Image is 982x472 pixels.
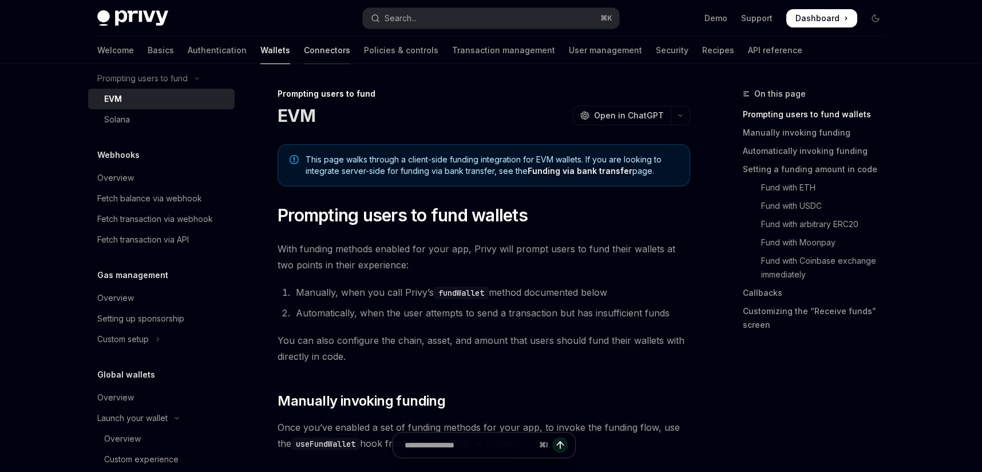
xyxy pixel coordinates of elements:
a: EVM [88,89,235,109]
span: Dashboard [795,13,840,24]
a: Basics [148,37,174,64]
span: Once you’ve enabled a set of funding methods for your app, to invoke the funding flow, use the ho... [278,419,690,451]
a: User management [569,37,642,64]
button: Toggle Launch your wallet section [88,408,235,429]
button: Open search [363,8,619,29]
button: Toggle Custom setup section [88,329,235,350]
div: Overview [97,391,134,404]
a: Fund with Coinbase exchange immediately [743,252,894,284]
span: With funding methods enabled for your app, Privy will prompt users to fund their wallets at two p... [278,241,690,273]
div: Overview [97,171,134,185]
input: Ask a question... [405,433,534,458]
a: Fund with Moonpay [743,233,894,252]
a: Overview [88,288,235,308]
a: Overview [88,387,235,408]
div: Fetch transaction via API [97,233,189,247]
li: Automatically, when the user attempts to send a transaction but has insufficient funds [292,305,690,321]
a: Overview [88,168,235,188]
a: Fetch transaction via API [88,229,235,250]
a: Automatically invoking funding [743,142,894,160]
span: ⌘ K [600,14,612,23]
div: Custom experience [104,453,179,466]
a: API reference [748,37,802,64]
span: Prompting users to fund wallets [278,205,528,225]
span: This page walks through a client-side funding integration for EVM wallets. If you are looking to ... [306,154,678,177]
a: Customizing the “Receive funds” screen [743,302,894,334]
a: Policies & controls [364,37,438,64]
h5: Global wallets [97,368,155,382]
a: Support [741,13,773,24]
code: fundWallet [434,287,489,299]
a: Fund with ETH [743,179,894,197]
a: Fund with arbitrary ERC20 [743,215,894,233]
a: Fetch balance via webhook [88,188,235,209]
div: Fetch balance via webhook [97,192,202,205]
h1: EVM [278,105,315,126]
a: Connectors [304,37,350,64]
a: Overview [88,429,235,449]
a: Funding via bank transfer [528,166,632,176]
div: Setting up sponsorship [97,312,184,326]
a: Prompting users to fund wallets [743,105,894,124]
div: Launch your wallet [97,411,168,425]
a: Callbacks [743,284,894,302]
h5: Webhooks [97,148,140,162]
div: Solana [104,113,130,126]
span: Open in ChatGPT [594,110,664,121]
a: Recipes [702,37,734,64]
li: Manually, when you call Privy’s method documented below [292,284,690,300]
a: Fetch transaction via webhook [88,209,235,229]
div: Fetch transaction via webhook [97,212,213,226]
h5: Gas management [97,268,168,282]
a: Fund with USDC [743,197,894,215]
button: Open in ChatGPT [573,106,671,125]
div: Overview [97,291,134,305]
div: EVM [104,92,122,106]
a: Custom experience [88,449,235,470]
a: Security [656,37,688,64]
svg: Note [290,155,299,164]
a: Demo [704,13,727,24]
button: Toggle dark mode [866,9,885,27]
a: Solana [88,109,235,130]
img: dark logo [97,10,168,26]
button: Send message [552,437,568,453]
a: Dashboard [786,9,857,27]
a: Welcome [97,37,134,64]
span: You can also configure the chain, asset, and amount that users should fund their wallets with dir... [278,332,690,364]
a: Transaction management [452,37,555,64]
div: Overview [104,432,141,446]
a: Setting up sponsorship [88,308,235,329]
a: Wallets [260,37,290,64]
div: Prompting users to fund [278,88,690,100]
span: Manually invoking funding [278,392,445,410]
div: Custom setup [97,332,149,346]
div: Search... [385,11,417,25]
a: Setting a funding amount in code [743,160,894,179]
span: On this page [754,87,806,101]
a: Manually invoking funding [743,124,894,142]
a: Authentication [188,37,247,64]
